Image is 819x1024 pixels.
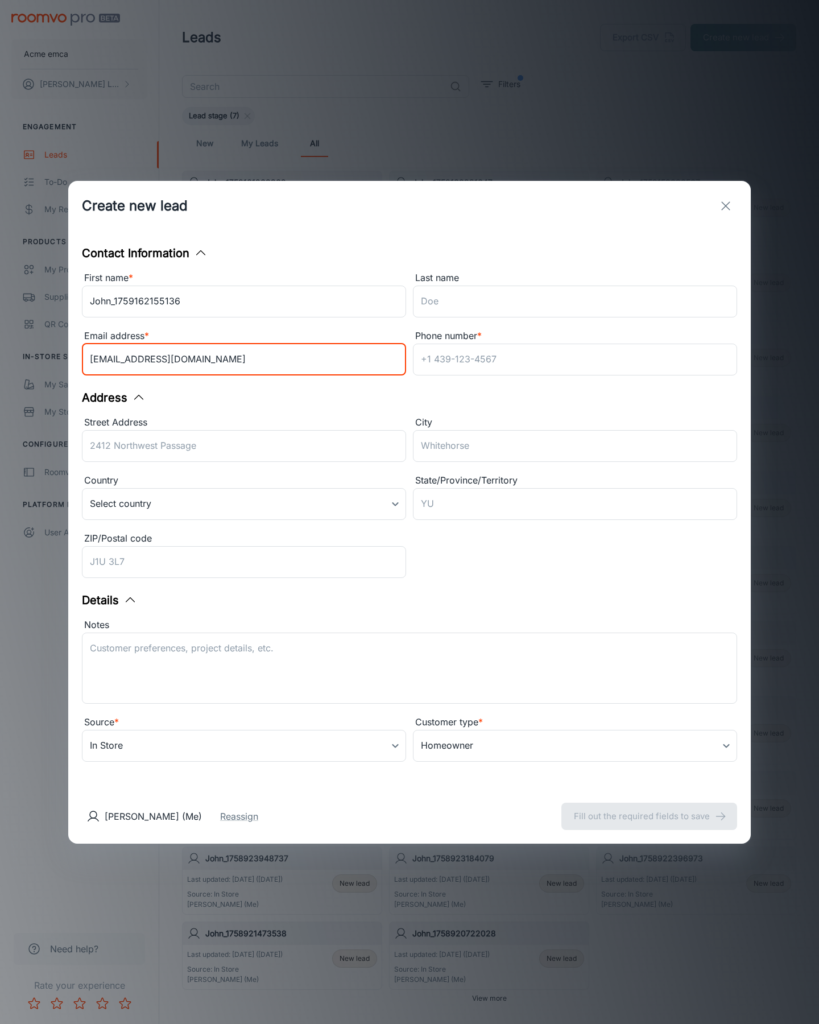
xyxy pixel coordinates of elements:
[413,271,737,286] div: Last name
[413,329,737,344] div: Phone number
[82,473,406,488] div: Country
[82,531,406,546] div: ZIP/Postal code
[413,430,737,462] input: Whitehorse
[82,730,406,762] div: In Store
[82,592,137,609] button: Details
[413,473,737,488] div: State/Province/Territory
[413,415,737,430] div: City
[82,546,406,578] input: J1U 3L7
[82,488,406,520] div: Select country
[82,430,406,462] input: 2412 Northwest Passage
[82,196,188,216] h1: Create new lead
[82,715,406,730] div: Source
[413,286,737,317] input: Doe
[413,488,737,520] input: YU
[220,810,258,823] button: Reassign
[82,271,406,286] div: First name
[82,618,737,633] div: Notes
[105,810,202,823] p: [PERSON_NAME] (Me)
[82,245,208,262] button: Contact Information
[82,415,406,430] div: Street Address
[413,344,737,375] input: +1 439-123-4567
[714,195,737,217] button: exit
[82,329,406,344] div: Email address
[82,389,146,406] button: Address
[413,715,737,730] div: Customer type
[413,730,737,762] div: Homeowner
[82,286,406,317] input: John
[82,344,406,375] input: myname@example.com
